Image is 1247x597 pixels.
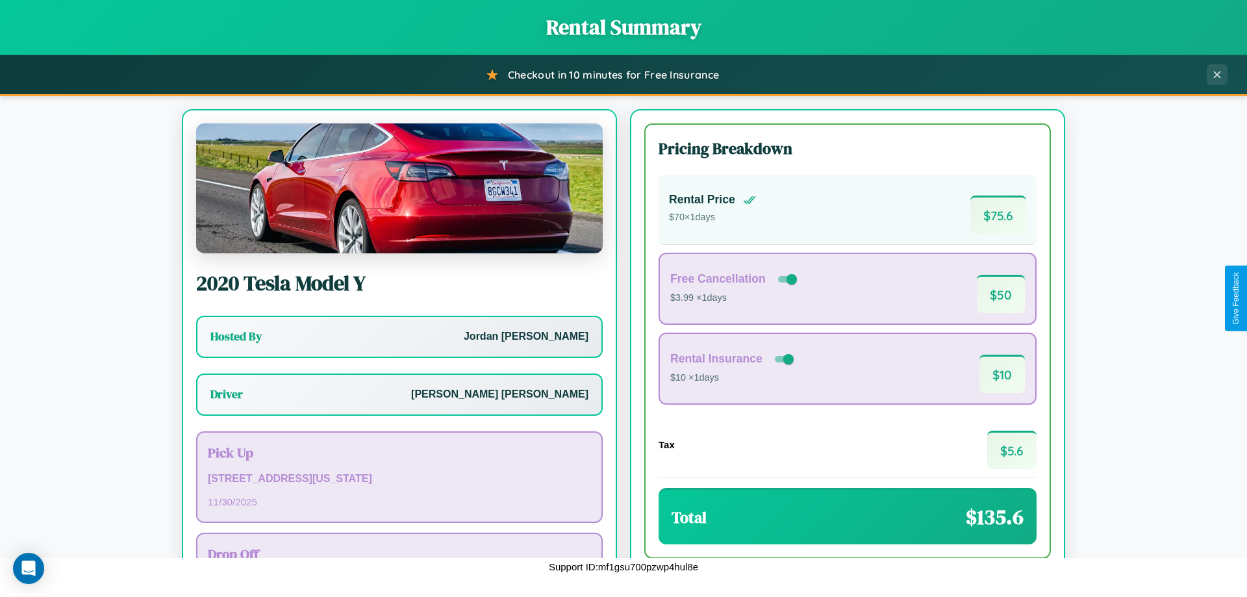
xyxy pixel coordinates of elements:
[13,13,1234,42] h1: Rental Summary
[196,269,603,298] h2: 2020 Tesla Model Y
[977,275,1025,313] span: $ 50
[970,196,1026,234] span: $ 75.6
[508,68,719,81] span: Checkout in 10 minutes for Free Insurance
[672,507,707,528] h3: Total
[208,470,591,489] p: [STREET_ADDRESS][US_STATE]
[987,431,1037,469] span: $ 5.6
[464,327,588,346] p: Jordan [PERSON_NAME]
[1231,272,1241,325] div: Give Feedback
[966,503,1024,531] span: $ 135.6
[669,209,756,226] p: $ 70 × 1 days
[669,193,735,207] h4: Rental Price
[208,493,591,511] p: 11 / 30 / 2025
[208,544,591,563] h3: Drop Off
[196,123,603,253] img: Tesla Model Y
[549,558,698,576] p: Support ID: mf1gsu700pzwp4hul8e
[670,290,800,307] p: $3.99 × 1 days
[210,329,262,344] h3: Hosted By
[208,443,591,462] h3: Pick Up
[411,385,588,404] p: [PERSON_NAME] [PERSON_NAME]
[670,370,796,387] p: $10 × 1 days
[670,352,762,366] h4: Rental Insurance
[979,355,1025,393] span: $ 10
[670,272,766,286] h4: Free Cancellation
[659,138,1037,159] h3: Pricing Breakdown
[13,553,44,584] div: Open Intercom Messenger
[659,439,675,450] h4: Tax
[210,387,243,402] h3: Driver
